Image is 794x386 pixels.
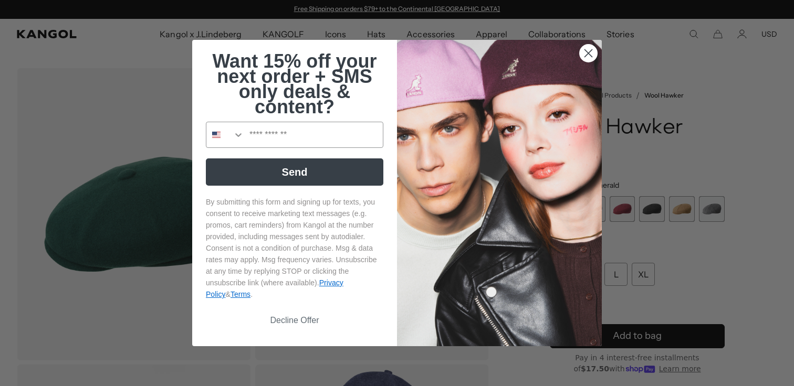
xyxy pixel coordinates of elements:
p: By submitting this form and signing up for texts, you consent to receive marketing text messages ... [206,196,383,300]
input: Phone Number [244,122,383,147]
span: Want 15% off your next order + SMS only deals & content? [212,50,377,117]
img: 4fd34567-b031-494e-b820-426212470989.jpeg [397,40,602,346]
img: United States [212,131,221,139]
button: Search Countries [206,122,244,147]
button: Decline Offer [206,310,383,330]
button: Close dialog [579,44,598,62]
a: Terms [231,290,250,298]
button: Send [206,158,383,186]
